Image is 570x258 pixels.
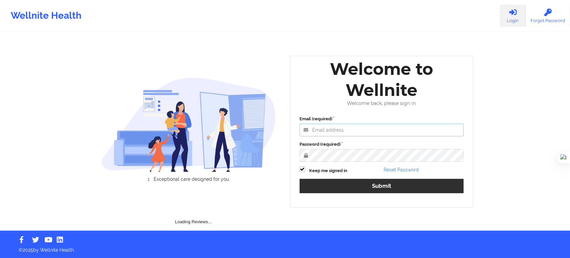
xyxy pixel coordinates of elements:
div: Welcome back, please sign in [295,101,468,106]
a: Login [500,5,526,27]
a: Forgot Password [526,5,570,27]
div: Loading Reviews... [102,193,285,225]
label: Keep me signed in [309,167,347,174]
button: Submit [300,179,464,193]
p: © 2025 by Wellnite Health [14,242,556,253]
label: Email (required) [300,116,464,122]
a: Reset Password [384,167,419,172]
input: Email address [300,124,464,136]
img: wellnite-auth-hero_200.c722682e.png [102,77,276,172]
div: Welcome to Wellnite [295,58,468,101]
li: Exceptional care designed for you. [108,176,276,182]
label: Password (required) [300,141,464,148]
